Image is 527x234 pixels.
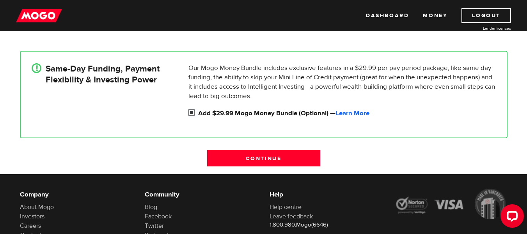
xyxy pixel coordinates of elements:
h4: Same-Day Funding, Payment Flexibility & Investing Power [46,63,160,85]
label: Add $29.99 Mogo Money Bundle (Optional) — [198,109,496,118]
iframe: LiveChat chat widget [494,201,527,234]
p: Our Mogo Money Bundle includes exclusive features in a $29.99 per pay period package, like same d... [188,63,496,101]
p: 1.800.980.Mogo(6646) [270,221,383,229]
a: Money [423,8,447,23]
h6: Community [145,190,258,199]
div: ! [32,63,41,73]
a: Lender licences [452,25,511,31]
h6: Company [20,190,133,199]
input: Add $29.99 Mogo Money Bundle (Optional) &mdash; <a id="loan_application_mini_bundle_learn_more" h... [188,109,198,118]
a: About Mogo [20,203,54,211]
a: Careers [20,222,41,230]
a: Leave feedback [270,213,313,220]
a: Twitter [145,222,164,230]
a: Blog [145,203,157,211]
h6: Help [270,190,383,199]
input: Continue [207,150,320,166]
a: Facebook [145,213,172,220]
a: Help centre [270,203,302,211]
a: Learn More [335,109,369,118]
img: legal-icons-92a2ffecb4d32d839781d1b4e4802d7b.png [394,189,507,219]
img: mogo_logo-11ee424be714fa7cbb0f0f49df9e16ec.png [16,8,62,23]
a: Logout [461,8,511,23]
a: Dashboard [366,8,409,23]
a: Investors [20,213,44,220]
